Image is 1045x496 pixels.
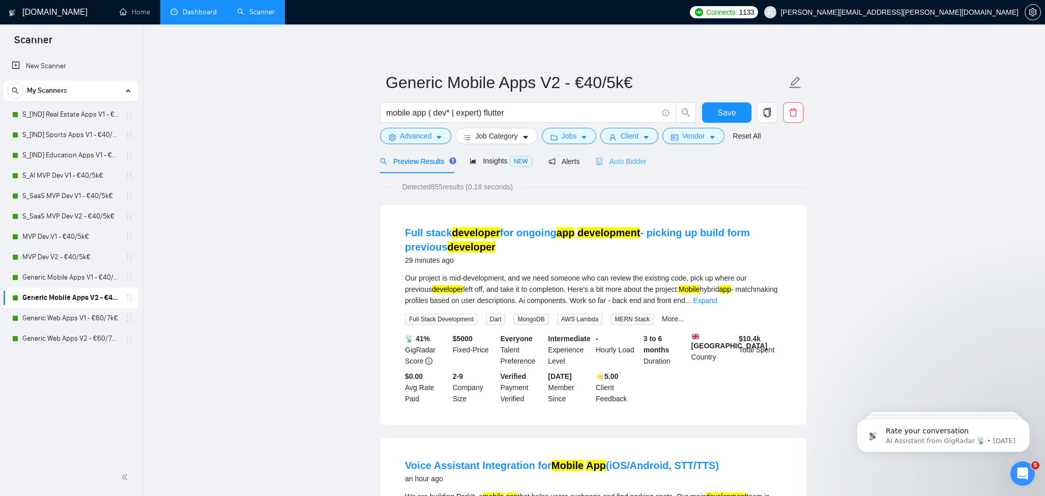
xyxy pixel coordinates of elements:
[22,227,119,247] a: MVP Dev V1 - €40/5k€
[125,294,133,302] span: holder
[501,372,527,380] b: Verified
[125,172,133,180] span: holder
[644,335,670,354] b: 3 to 6 months
[662,128,724,144] button: idcardVendorcaret-down
[596,158,603,165] span: robot
[1010,461,1035,486] iframe: Intercom live chat
[501,335,533,343] b: Everyone
[22,145,119,166] a: S_[IND] Education Apps V1 - €40/5k€
[737,333,785,367] div: Total Spent
[405,227,750,253] a: Full stackdeveloperfor ongoingapp development- picking up build form previousdeveloper
[596,335,598,343] b: -
[125,212,133,221] span: holder
[432,285,463,293] mark: developer
[642,333,689,367] div: Duration
[9,5,16,21] img: logo
[562,130,577,142] span: Jobs
[548,335,590,343] b: Intermediate
[676,102,696,123] button: search
[709,133,716,141] span: caret-down
[475,130,517,142] span: Job Category
[464,133,471,141] span: bars
[380,157,453,166] span: Preview Results
[120,8,150,16] a: homeHome
[403,371,451,404] div: Avg Rate Paid
[8,87,23,94] span: search
[125,131,133,139] span: holder
[405,314,478,325] span: Full Stack Development
[1025,4,1041,20] button: setting
[380,158,387,165] span: search
[733,130,761,142] a: Reset All
[405,372,423,380] b: $0.00
[448,156,457,166] div: Tooltip anchor
[4,80,138,349] li: My Scanners
[662,109,669,116] span: info-circle
[125,273,133,282] span: holder
[739,335,761,343] b: $ 10.4k
[386,106,658,119] input: Search Freelance Jobs...
[586,460,606,471] mark: App
[691,333,768,350] b: [GEOGRAPHIC_DATA]
[425,357,432,365] span: info-circle
[400,130,431,142] span: Advanced
[380,128,451,144] button: settingAdvancedcaret-down
[453,372,463,380] b: 2-9
[451,371,499,404] div: Company Size
[600,128,658,144] button: userClientcaret-down
[22,247,119,267] a: MVP Dev V2 - €40/5k€
[783,102,803,123] button: delete
[121,472,131,482] span: double-left
[455,128,537,144] button: barsJob Categorycaret-down
[542,128,597,144] button: folderJobscaret-down
[470,157,477,164] span: area-chart
[22,125,119,145] a: S_[IND] Sports Apps V1 - €40/5k€
[1031,461,1039,470] span: 5
[125,151,133,159] span: holder
[452,227,500,238] mark: developer
[717,106,736,119] span: Save
[757,102,777,123] button: copy
[550,133,558,141] span: folder
[22,288,119,308] a: Generic Mobile Apps V2 - €40/5k€
[22,206,119,227] a: S_SaaS MVP Dev V2 - €40/5k€
[841,397,1045,469] iframe: Intercom notifications message
[27,80,67,101] span: My Scanners
[671,133,678,141] span: idcard
[405,335,430,343] b: 📡 41%
[125,192,133,200] span: holder
[611,314,654,325] span: MERN Stack
[1025,8,1040,16] span: setting
[22,308,119,328] a: Generic Web Apps V1 - €60/7k€
[22,104,119,125] a: S_[IND] Real Estate Apps V1 - €40/5k€
[22,186,119,206] a: S_SaaS MVP Dev V1 - €40/5k€
[6,33,61,54] span: Scanner
[685,296,691,305] span: ...
[548,157,580,166] span: Alerts
[789,76,802,89] span: edit
[389,133,396,141] span: setting
[170,8,217,16] a: dashboardDashboard
[783,108,803,117] span: delete
[706,7,737,18] span: Connects:
[125,335,133,343] span: holder
[522,133,529,141] span: caret-down
[125,233,133,241] span: holder
[682,130,705,142] span: Vendor
[405,473,719,485] div: an hour ago
[405,272,782,306] div: Our project is mid-development, and we need someone who can review the existing code, pick up whe...
[662,315,684,323] a: More...
[596,372,618,380] b: ⭐️ 5.00
[695,8,703,16] img: upwork-logo.png
[4,56,138,76] li: New Scanner
[693,296,717,305] a: Expand
[546,333,594,367] div: Experience Level
[739,7,754,18] span: 1133
[577,227,640,238] mark: development
[594,333,642,367] div: Hourly Load
[403,333,451,367] div: GigRadar Score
